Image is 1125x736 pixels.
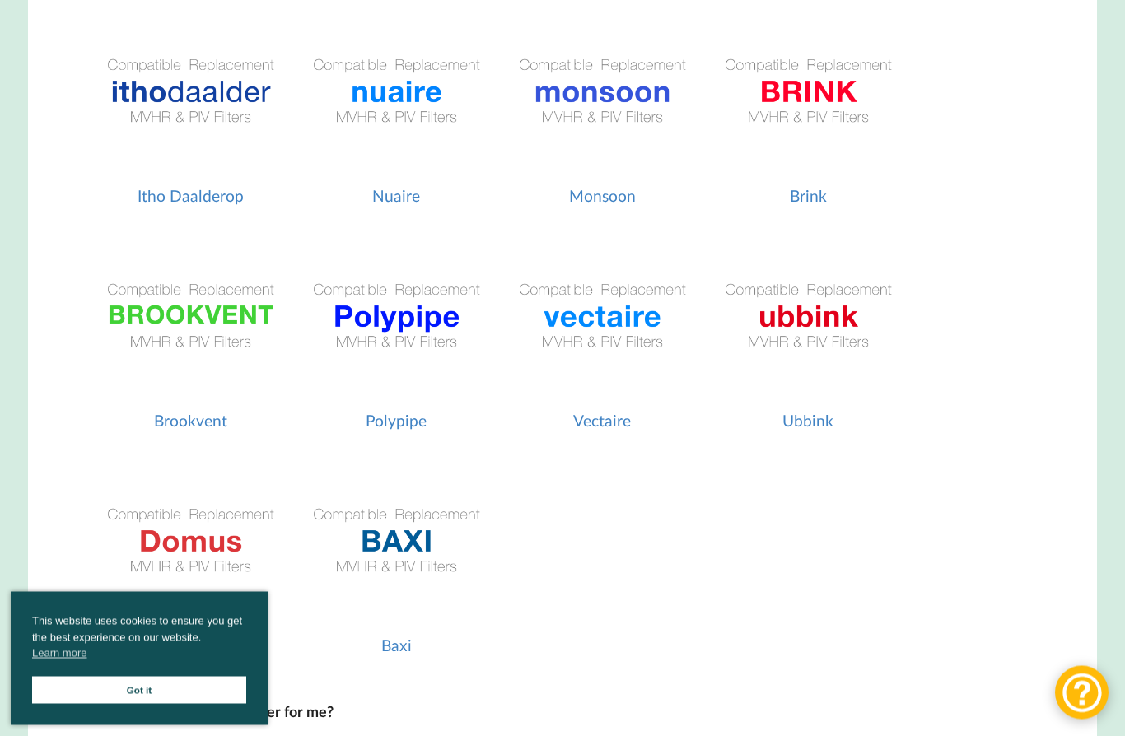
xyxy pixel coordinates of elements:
h3: Find by Manufacturer and Model [12,12,433,31]
button: Filter Missing? [785,128,894,158]
a: Baxi [301,447,492,656]
h3: Can you help find the correct filter for me? [54,703,1071,722]
div: cookieconsent [11,592,268,725]
h3: Find by Dimensions (Millimeters) [583,12,1004,31]
a: Brookvent [96,222,286,431]
a: Vectaire [507,222,698,431]
a: Polypipe [301,222,492,431]
div: Select or Type Width [596,53,702,64]
a: Got it cookie [32,677,246,704]
img: Baxi Compatible Filters [301,447,492,637]
button: Filter Missing? [214,128,324,158]
a: cookies - Learn more [32,645,86,662]
img: Vectaire Compatible Filters [507,222,698,412]
img: Polypipe Compatible Filters [301,222,492,412]
div: Select Manufacturer [25,53,129,64]
img: Ubbink Compatible Filters [713,222,903,412]
div: OR [499,86,516,170]
img: Domus Compatible Filters [96,447,286,637]
img: Brookvent Compatible Filters [96,222,286,412]
span: This website uses cookies to ensure you get the best experience on our website. [32,613,246,666]
a: Domus [96,447,286,656]
a: Ubbink [713,222,903,431]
